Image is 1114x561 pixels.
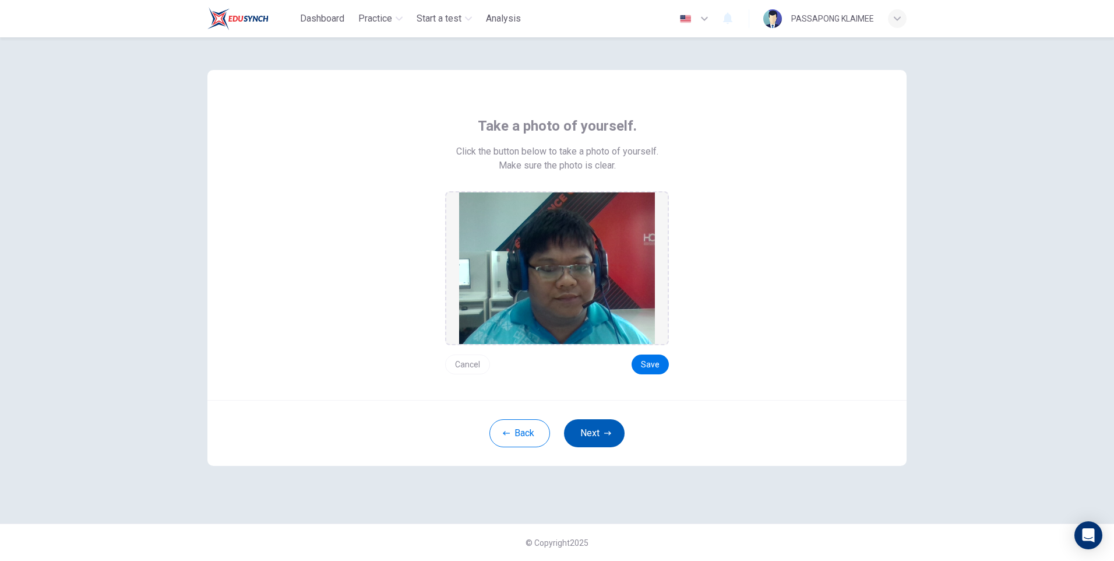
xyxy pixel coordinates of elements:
[564,419,625,447] button: Next
[295,8,349,29] button: Dashboard
[489,419,550,447] button: Back
[481,8,526,29] button: Analysis
[1074,521,1102,549] div: Open Intercom Messenger
[763,9,782,28] img: Profile picture
[678,15,693,23] img: en
[358,12,392,26] span: Practice
[354,8,407,29] button: Practice
[207,7,295,30] a: Train Test logo
[207,7,269,30] img: Train Test logo
[499,159,616,173] span: Make sure the photo is clear.
[412,8,477,29] button: Start a test
[486,12,521,26] span: Analysis
[456,145,658,159] span: Click the button below to take a photo of yourself.
[300,12,344,26] span: Dashboard
[445,355,490,374] button: Cancel
[459,192,655,344] img: preview screemshot
[791,12,874,26] div: PASSAPONG KLAIMEE
[478,117,637,135] span: Take a photo of yourself.
[417,12,461,26] span: Start a test
[526,538,588,548] span: © Copyright 2025
[632,355,669,374] button: Save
